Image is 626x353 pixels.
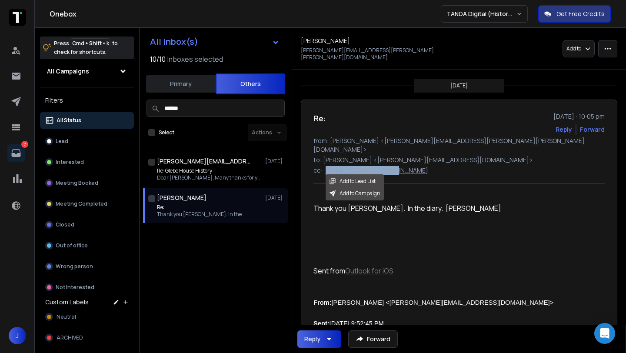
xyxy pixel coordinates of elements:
p: [EMAIL_ADDRESS][DOMAIN_NAME] [326,166,428,175]
p: Add to [566,45,581,52]
p: Re: [157,204,242,211]
button: Add to Campaign [329,190,380,197]
b: Sent: [313,320,330,327]
button: Forward [348,330,398,348]
div: Sent from [313,266,567,276]
p: Interested [56,159,84,166]
p: Not Interested [56,284,94,291]
button: Meeting Completed [40,195,134,213]
button: J [9,327,26,344]
p: Lead [56,138,68,145]
h1: [PERSON_NAME][EMAIL_ADDRESS][PERSON_NAME][PERSON_NAME][DOMAIN_NAME] [157,157,253,166]
span: Cmd + Shift + k [71,38,110,48]
button: Meeting Booked [40,174,134,192]
p: Closed [56,221,74,228]
button: ARCHIVED [40,329,134,346]
button: Reply [297,330,341,348]
button: All Status [40,112,134,129]
span: ARCHIVED [57,334,83,341]
div: Thank you [PERSON_NAME]. In the diary. [PERSON_NAME] [313,203,567,213]
div: Open Intercom Messenger [594,323,615,344]
p: Re: Glebe House History [157,167,261,174]
button: Primary [146,74,216,93]
h3: Inboxes selected [167,54,223,64]
p: [DATE] [265,194,285,201]
p: [DATE] [265,158,285,165]
button: All Campaigns [40,63,134,80]
p: from: [PERSON_NAME] <[PERSON_NAME][EMAIL_ADDRESS][PERSON_NAME][PERSON_NAME][DOMAIN_NAME]> [313,137,605,154]
p: [DATE] : 10:05 pm [553,112,605,121]
p: All Status [57,117,81,124]
a: Outlook for iOS [345,266,393,276]
button: Wrong person [40,258,134,275]
h3: Filters [40,94,134,107]
p: Wrong person [56,263,93,270]
span: Neutral [57,313,76,320]
p: [PERSON_NAME][EMAIL_ADDRESS][PERSON_NAME][PERSON_NAME][DOMAIN_NAME] [301,47,456,61]
span: Add to Campaign [336,190,380,197]
button: Get Free Credits [538,5,611,23]
p: [DATE] [450,82,468,89]
button: Add to Lead List [329,178,380,185]
h1: All Inbox(s) [150,37,198,46]
p: TANDA Digital (Historic Productions) [446,10,516,18]
img: logo [9,9,26,26]
p: Press to check for shortcuts. [54,39,118,57]
div: Forward [580,125,605,134]
p: 7 [21,141,28,148]
p: cc: [313,166,322,175]
h1: Onebox [50,9,441,19]
label: Select [159,129,174,136]
p: Meeting Completed [56,200,107,207]
span: Add to Lead List [336,178,376,185]
button: Neutral [40,308,134,326]
p: Dear [PERSON_NAME], Many thanks for your [157,174,261,181]
h3: Custom Labels [45,298,89,306]
p: to: [PERSON_NAME] <[PERSON_NAME][EMAIL_ADDRESS][DOMAIN_NAME]> [313,156,605,164]
p: Meeting Booked [56,180,98,186]
button: Lead [40,133,134,150]
h1: [PERSON_NAME] [301,37,350,45]
div: Reply [304,335,320,343]
button: Closed [40,216,134,233]
button: All Inbox(s) [143,33,286,50]
b: From: [313,299,332,306]
button: Out of office [40,237,134,254]
button: Others [216,73,285,94]
h1: All Campaigns [47,67,89,76]
h1: [PERSON_NAME] [157,193,206,202]
p: Out of office [56,242,88,249]
a: 7 [7,144,25,162]
p: Thank you [PERSON_NAME]. In the [157,211,242,218]
p: Get Free Credits [556,10,605,18]
span: 10 / 10 [150,54,166,64]
h1: Re: [313,112,326,124]
button: Not Interested [40,279,134,296]
button: Interested [40,153,134,171]
button: Reply [556,125,572,134]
